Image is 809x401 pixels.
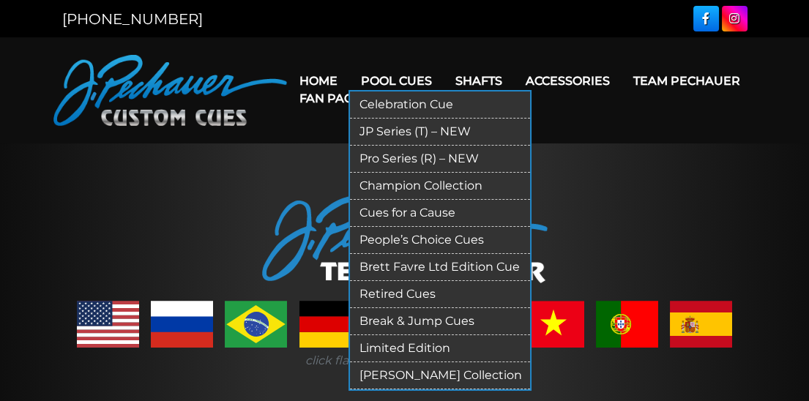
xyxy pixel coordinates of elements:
[350,119,530,146] a: JP Series (T) – NEW
[350,227,530,254] a: People’s Choice Cues
[350,362,530,389] a: [PERSON_NAME] Collection
[350,173,530,200] a: Champion Collection
[443,62,513,100] a: Shafts
[372,80,466,117] a: Warranty
[287,62,348,100] a: Home
[350,308,530,335] a: Break & Jump Cues
[466,80,522,117] a: Cart
[350,146,530,173] a: Pro Series (R) – NEW
[348,62,443,100] a: Pool Cues
[513,62,621,100] a: Accessories
[287,80,372,117] a: Fan Page
[62,10,203,28] a: [PHONE_NUMBER]
[305,353,504,367] i: click flag to view country's players.
[53,55,288,126] img: Pechauer Custom Cues
[621,62,751,100] a: Team Pechauer
[350,281,530,308] a: Retired Cues
[350,91,530,119] a: Celebration Cue
[350,200,530,227] a: Cues for a Cause
[350,335,530,362] a: Limited Edition
[350,254,530,281] a: Brett Favre Ltd Edition Cue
